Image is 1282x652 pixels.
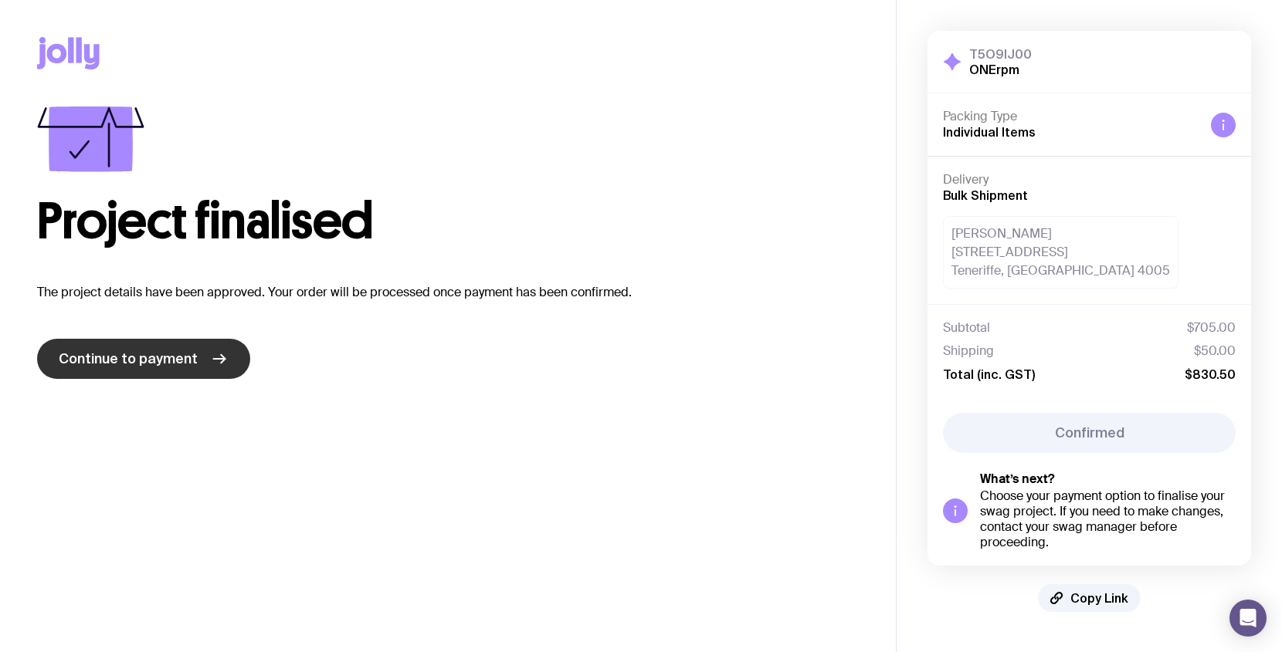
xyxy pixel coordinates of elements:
[943,172,1236,187] h4: Delivery
[59,350,198,368] span: Continue to payment
[943,188,1028,202] span: Bulk Shipment
[943,109,1199,124] h4: Packing Type
[1070,590,1128,606] span: Copy Link
[37,283,859,302] p: The project details have been approved. Your order will be processed once payment has been confir...
[1185,367,1236,382] span: $830.50
[969,62,1032,77] h2: ONErpm
[980,488,1236,550] div: Choose your payment option to finalise your swag project. If you need to make changes, contact yo...
[1229,600,1267,637] div: Open Intercom Messenger
[1187,320,1236,336] span: $705.00
[943,125,1036,139] span: Individual Items
[943,367,1035,382] span: Total (inc. GST)
[943,320,990,336] span: Subtotal
[943,413,1236,453] button: Confirmed
[969,46,1032,62] h3: T5O9IJ00
[1038,584,1141,612] button: Copy Link
[943,216,1179,289] div: [PERSON_NAME] [STREET_ADDRESS] Teneriffe, [GEOGRAPHIC_DATA] 4005
[1194,343,1236,359] span: $50.00
[943,343,994,359] span: Shipping
[37,197,859,246] h1: Project finalised
[980,471,1236,487] h5: What’s next?
[37,339,250,379] a: Continue to payment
